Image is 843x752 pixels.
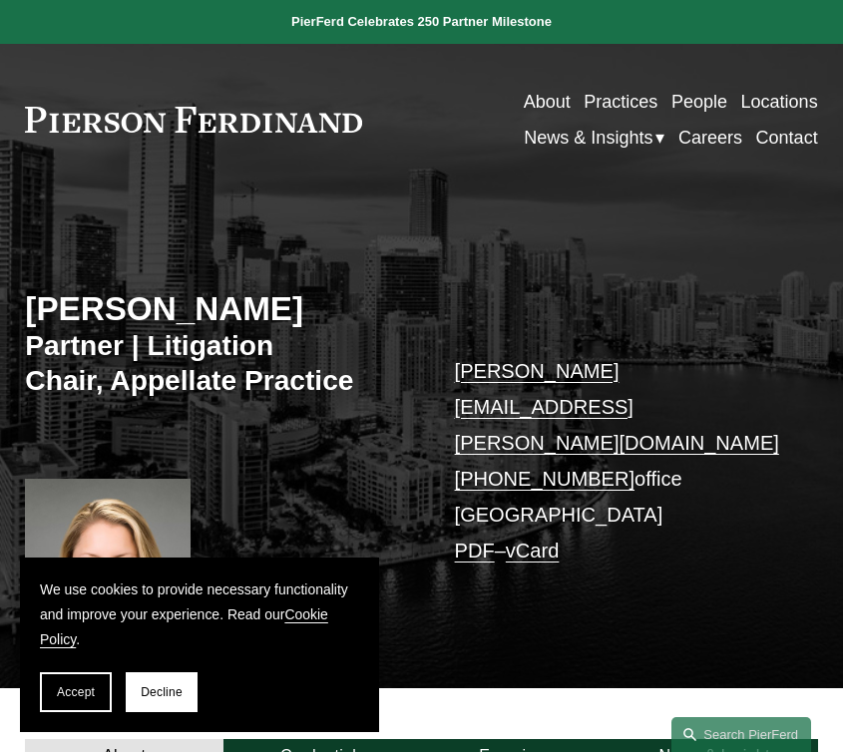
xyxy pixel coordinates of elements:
[455,540,495,562] a: PDF
[455,353,785,569] p: office [GEOGRAPHIC_DATA] –
[756,120,818,156] a: Contact
[506,540,559,562] a: vCard
[25,289,421,329] h2: [PERSON_NAME]
[455,360,779,454] a: [PERSON_NAME][EMAIL_ADDRESS][PERSON_NAME][DOMAIN_NAME]
[671,84,727,120] a: People
[524,84,571,120] a: About
[584,84,657,120] a: Practices
[678,120,742,156] a: Careers
[40,577,359,652] p: We use cookies to provide necessary functionality and improve your experience. Read our .
[524,120,664,156] a: folder dropdown
[455,468,634,490] a: [PHONE_NUMBER]
[25,329,421,399] h3: Partner | Litigation Chair, Appellate Practice
[57,685,95,699] span: Accept
[741,84,818,120] a: Locations
[40,672,112,712] button: Accept
[671,717,811,752] a: Search this site
[20,558,379,732] section: Cookie banner
[40,606,328,647] a: Cookie Policy
[126,672,198,712] button: Decline
[141,685,183,699] span: Decline
[524,122,652,154] span: News & Insights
